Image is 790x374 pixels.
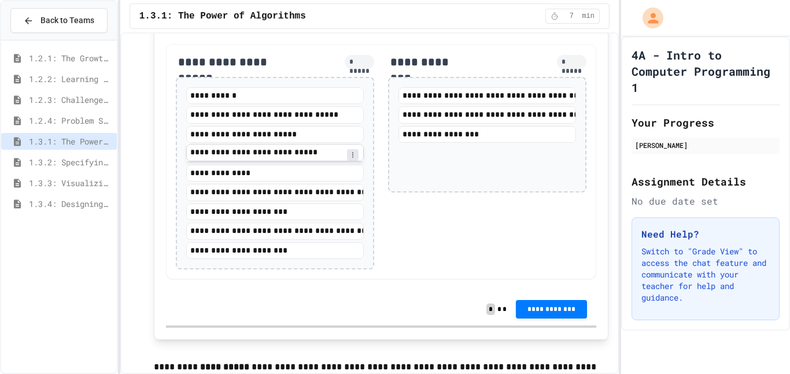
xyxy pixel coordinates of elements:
[29,156,112,168] span: 1.3.2: Specifying Ideas with Pseudocode
[29,198,112,210] span: 1.3.4: Designing Flowcharts
[139,9,306,23] span: 1.3.1: The Power of Algorithms
[635,140,776,150] div: [PERSON_NAME]
[641,227,770,241] h3: Need Help?
[582,12,595,21] span: min
[632,47,780,95] h1: 4A - Intro to Computer Programming 1
[29,135,112,147] span: 1.3.1: The Power of Algorithms
[632,114,780,131] h2: Your Progress
[562,12,581,21] span: 7
[29,177,112,189] span: 1.3.3: Visualizing Logic with Flowcharts
[29,94,112,106] span: 1.2.3: Challenge Problem - The Bridge
[29,52,112,64] span: 1.2.1: The Growth Mindset
[10,8,108,33] button: Back to Teams
[29,73,112,85] span: 1.2.2: Learning to Solve Hard Problems
[632,194,780,208] div: No due date set
[40,14,94,27] span: Back to Teams
[630,5,666,31] div: My Account
[632,173,780,190] h2: Assignment Details
[641,246,770,303] p: Switch to "Grade View" to access the chat feature and communicate with your teacher for help and ...
[29,114,112,127] span: 1.2.4: Problem Solving Practice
